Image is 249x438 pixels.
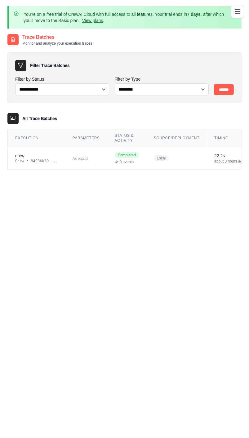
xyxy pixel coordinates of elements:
[15,153,58,159] div: crew
[15,76,110,82] label: Filter by Status
[107,129,146,147] th: Status & Activity
[187,12,201,17] strong: 7 days
[214,153,244,159] div: 22.2s
[22,115,57,122] h3: All Trace Batches
[22,34,92,41] h2: Trace Batches
[120,159,134,164] span: 0 events
[65,129,107,147] th: Parameters
[82,18,103,23] a: View plans
[115,152,139,158] span: Completed
[231,5,244,18] button: Toggle navigation
[115,76,209,82] label: Filter by Type
[24,11,227,24] p: You're on a free trial of CrewAI Cloud with full access to all features. Your trial ends in , aft...
[73,156,88,161] span: No inputs
[146,129,207,147] th: Source/Deployment
[73,154,100,162] div: No inputs
[22,41,92,46] p: Monitor and analyze your execution traces
[30,62,69,69] h3: Filter Trace Batches
[8,129,65,147] th: Execution
[214,159,244,164] div: about 3 hours ago
[15,159,58,164] div: Crew • 94936b20-...
[154,155,169,161] span: Local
